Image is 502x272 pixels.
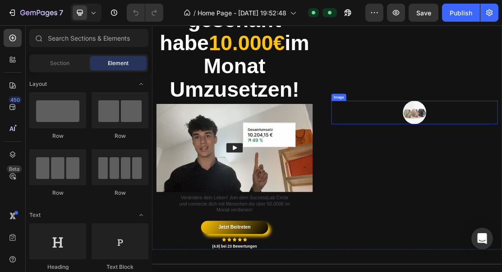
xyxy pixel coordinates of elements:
span: Home Page - [DATE] 19:52:48 [198,8,286,18]
span: / [193,8,196,18]
div: Row [29,189,86,197]
div: Publish [450,8,472,18]
div: Beta [7,165,22,173]
img: image_demo.jpg [388,117,424,153]
span: Section [50,59,69,67]
input: Search Sections & Elements [29,29,148,47]
button: Publish [442,4,480,22]
span: Element [108,59,129,67]
div: 450 [9,96,22,103]
span: Toggle open [134,208,148,222]
div: Text Block [92,263,148,271]
button: 7 [4,4,67,22]
iframe: Design area [152,25,502,272]
span: Save [416,9,431,17]
span: Text [29,211,41,219]
div: Row [92,189,148,197]
span: Layout [29,80,47,88]
div: Heading [29,263,86,271]
div: Row [92,132,148,140]
div: Row [29,132,86,140]
span: Toggle open [134,77,148,91]
p: 7 [59,7,63,18]
div: Undo/Redo [127,4,163,22]
button: Save [409,4,438,22]
div: Open Intercom Messenger [471,228,493,249]
div: Image [279,107,299,115]
button: Play [115,182,140,197]
img: Alt image [7,122,249,258]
